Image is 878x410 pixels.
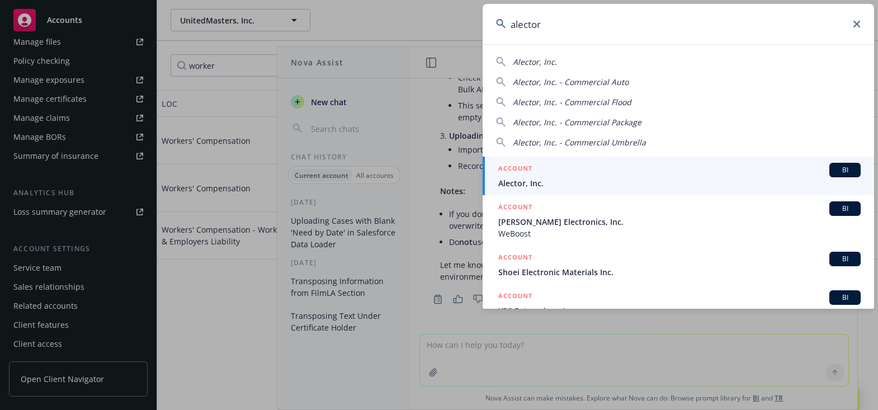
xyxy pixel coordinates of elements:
[513,137,646,148] span: Alector, Inc. - Commercial Umbrella
[483,195,874,246] a: ACCOUNTBI[PERSON_NAME] Electronics, Inc.WeBoost
[498,252,532,265] h5: ACCOUNT
[834,165,856,175] span: BI
[513,117,641,128] span: Alector, Inc. - Commercial Package
[498,177,861,189] span: Alector, Inc.
[498,266,861,278] span: Shoei Electronic Materials Inc.
[483,4,874,44] input: Search...
[498,290,532,304] h5: ACCOUNT
[513,97,631,107] span: Alector, Inc. - Commercial Flood
[483,157,874,195] a: ACCOUNTBIAlector, Inc.
[513,77,629,87] span: Alector, Inc. - Commercial Auto
[498,163,532,176] h5: ACCOUNT
[498,228,861,239] span: WeBoost
[834,293,856,303] span: BI
[498,216,861,228] span: [PERSON_NAME] Electronics, Inc.
[498,305,861,317] span: YBS Enterprises, Inc.
[834,254,856,264] span: BI
[483,284,874,323] a: ACCOUNTBIYBS Enterprises, Inc.
[834,204,856,214] span: BI
[513,56,557,67] span: Alector, Inc.
[483,246,874,284] a: ACCOUNTBIShoei Electronic Materials Inc.
[498,201,532,215] h5: ACCOUNT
